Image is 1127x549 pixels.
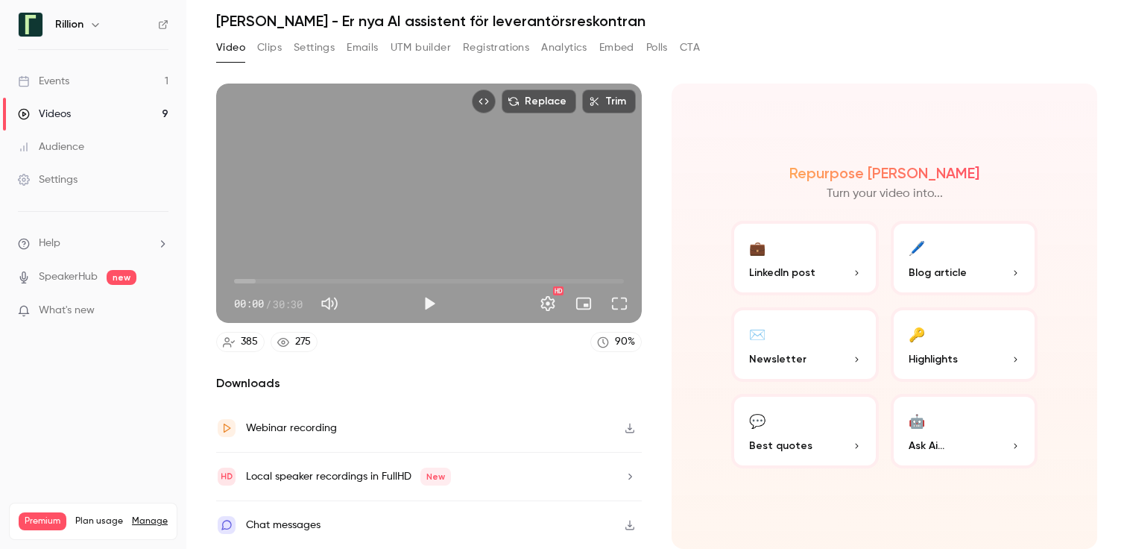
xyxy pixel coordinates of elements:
[599,36,634,60] button: Embed
[216,332,265,352] a: 385
[891,307,1038,382] button: 🔑Highlights
[909,236,925,259] div: 🖊️
[909,438,944,454] span: Ask Ai...
[680,36,700,60] button: CTA
[18,236,168,251] li: help-dropdown-opener
[731,394,879,468] button: 💬Best quotes
[553,286,563,295] div: HD
[18,172,78,187] div: Settings
[463,36,529,60] button: Registrations
[295,334,311,350] div: 275
[533,289,563,319] button: Settings
[19,13,42,37] img: Rillion
[891,394,1038,468] button: 🤖Ask Ai...
[749,322,765,345] div: ✉️
[107,270,136,285] span: new
[241,334,258,350] div: 385
[216,374,642,392] h2: Downloads
[55,17,83,32] h6: Rillion
[216,36,245,60] button: Video
[315,289,344,319] button: Mute
[604,289,634,319] button: Full screen
[246,419,337,437] div: Webinar recording
[731,221,879,295] button: 💼LinkedIn post
[909,351,958,367] span: Highlights
[19,512,66,530] span: Premium
[257,36,282,60] button: Clips
[582,90,636,113] button: Trim
[271,332,318,352] a: 275
[414,289,444,319] button: Play
[749,265,815,280] span: LinkedIn post
[420,468,451,486] span: New
[615,334,635,350] div: 90 %
[749,438,812,454] span: Best quotes
[909,322,925,345] div: 🔑
[151,304,168,318] iframe: Noticeable Trigger
[590,332,642,352] a: 90%
[749,236,765,259] div: 💼
[646,36,668,60] button: Polls
[18,139,84,154] div: Audience
[273,296,303,312] span: 30:30
[234,296,264,312] span: 00:00
[265,296,271,312] span: /
[132,515,168,527] a: Manage
[891,221,1038,295] button: 🖊️Blog article
[216,12,1097,30] h1: [PERSON_NAME] - Er nya AI assistent för leverantörsreskontran
[18,107,71,122] div: Videos
[234,296,303,312] div: 00:00
[39,303,95,319] span: What's new
[246,468,451,486] div: Local speaker recordings in FullHD
[569,289,599,319] button: Turn on miniplayer
[347,36,378,60] button: Emails
[472,90,496,113] button: Embed video
[909,409,925,432] div: 🤖
[18,74,69,89] div: Events
[75,515,123,527] span: Plan usage
[731,307,879,382] button: ✉️Newsletter
[39,236,60,251] span: Help
[541,36,587,60] button: Analytics
[502,90,576,113] button: Replace
[294,36,335,60] button: Settings
[749,351,806,367] span: Newsletter
[789,164,979,182] h2: Repurpose [PERSON_NAME]
[391,36,451,60] button: UTM builder
[749,409,765,432] div: 💬
[246,516,321,534] div: Chat messages
[909,265,967,280] span: Blog article
[827,185,943,203] p: Turn your video into...
[39,269,98,285] a: SpeakerHub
